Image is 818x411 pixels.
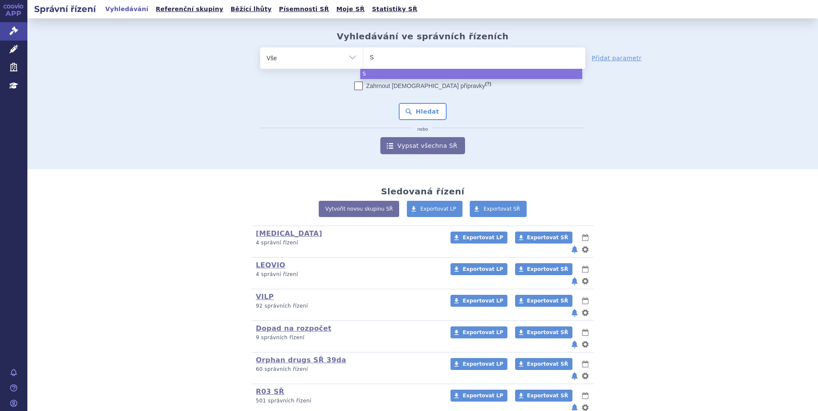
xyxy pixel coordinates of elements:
[527,329,568,335] span: Exportovat SŘ
[570,339,579,349] button: notifikace
[256,397,439,405] p: 501 správních řízení
[570,371,579,381] button: notifikace
[515,326,572,338] a: Exportovat SŘ
[581,244,590,255] button: nastavení
[354,82,491,90] label: Zahrnout [DEMOGRAPHIC_DATA] přípravky
[27,3,103,15] h2: Správní řízení
[413,127,433,132] i: nebo
[256,366,439,373] p: 60 správních řízení
[228,3,274,15] a: Běžící lhůty
[581,308,590,318] button: nastavení
[462,361,503,367] span: Exportovat LP
[337,31,509,41] h2: Vyhledávání ve správních řízeních
[450,358,507,370] a: Exportovat LP
[450,295,507,307] a: Exportovat LP
[570,244,579,255] button: notifikace
[570,276,579,286] button: notifikace
[256,229,322,238] a: [MEDICAL_DATA]
[256,239,439,247] p: 4 správní řízení
[581,296,590,306] button: lhůty
[450,326,507,338] a: Exportovat LP
[360,69,582,79] li: S
[527,298,568,304] span: Exportovat SŘ
[527,235,568,241] span: Exportovat SŘ
[462,298,503,304] span: Exportovat LP
[421,206,456,212] span: Exportovat LP
[515,295,572,307] a: Exportovat SŘ
[334,3,367,15] a: Moje SŘ
[581,371,590,381] button: nastavení
[450,232,507,244] a: Exportovat LP
[592,54,642,62] a: Přidat parametr
[527,266,568,272] span: Exportovat SŘ
[399,103,447,120] button: Hledat
[581,390,590,401] button: lhůty
[380,137,465,154] a: Vypsat všechna SŘ
[515,358,572,370] a: Exportovat SŘ
[527,393,568,399] span: Exportovat SŘ
[450,390,507,402] a: Exportovat LP
[407,201,463,217] a: Exportovat LP
[256,271,439,278] p: 4 správní řízení
[485,81,491,87] abbr: (?)
[256,356,346,364] a: Orphan drugs SŘ 39da
[462,266,503,272] span: Exportovat LP
[276,3,332,15] a: Písemnosti SŘ
[153,3,226,15] a: Referenční skupiny
[515,390,572,402] a: Exportovat SŘ
[319,201,399,217] a: Vytvořit novou skupinu SŘ
[103,3,151,15] a: Vyhledávání
[381,186,464,197] h2: Sledovaná řízení
[256,388,284,396] a: R03 SŘ
[462,329,503,335] span: Exportovat LP
[570,308,579,318] button: notifikace
[581,359,590,369] button: lhůty
[462,393,503,399] span: Exportovat LP
[581,276,590,286] button: nastavení
[256,302,439,310] p: 92 správních řízení
[527,361,568,367] span: Exportovat SŘ
[581,327,590,338] button: lhůty
[581,339,590,349] button: nastavení
[256,261,285,269] a: LEQVIO
[470,201,527,217] a: Exportovat SŘ
[515,232,572,244] a: Exportovat SŘ
[256,324,332,332] a: Dopad na rozpočet
[462,235,503,241] span: Exportovat LP
[515,263,572,275] a: Exportovat SŘ
[581,264,590,274] button: lhůty
[256,334,439,341] p: 9 správních řízení
[581,232,590,243] button: lhůty
[256,293,274,301] a: VILP
[483,206,520,212] span: Exportovat SŘ
[450,263,507,275] a: Exportovat LP
[369,3,420,15] a: Statistiky SŘ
